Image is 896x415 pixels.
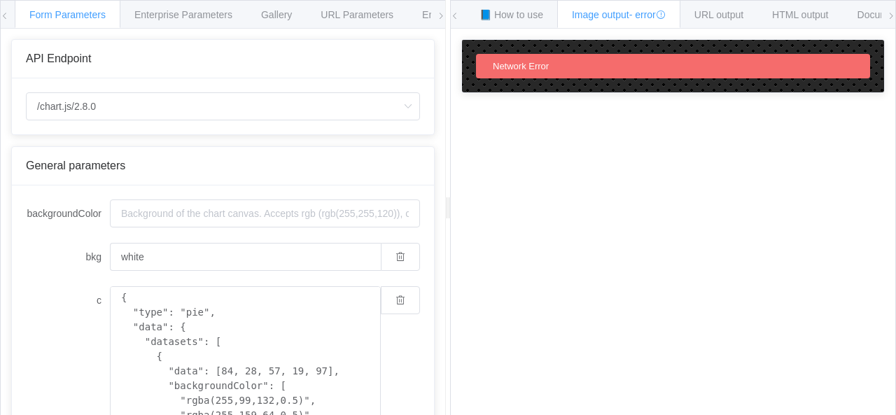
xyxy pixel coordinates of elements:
[134,9,232,20] span: Enterprise Parameters
[629,9,666,20] span: - error
[26,243,110,271] label: bkg
[26,160,125,171] span: General parameters
[422,9,482,20] span: Environments
[572,9,666,20] span: Image output
[479,9,543,20] span: 📘 How to use
[26,52,91,64] span: API Endpoint
[772,9,828,20] span: HTML output
[26,92,420,120] input: Select
[261,9,292,20] span: Gallery
[110,199,420,227] input: Background of the chart canvas. Accepts rgb (rgb(255,255,120)), colors (red), and url-encoded hex...
[321,9,393,20] span: URL Parameters
[110,243,381,271] input: Background of the chart canvas. Accepts rgb (rgb(255,255,120)), colors (red), and url-encoded hex...
[694,9,743,20] span: URL output
[26,199,110,227] label: backgroundColor
[26,286,110,314] label: c
[493,61,549,71] span: Network Error
[29,9,106,20] span: Form Parameters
